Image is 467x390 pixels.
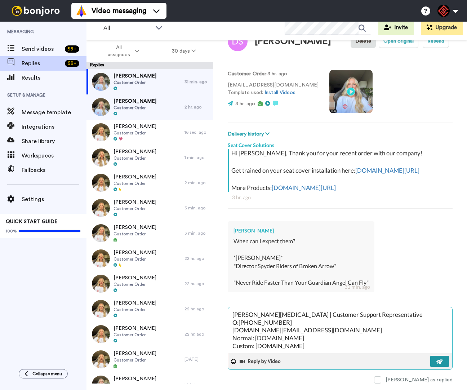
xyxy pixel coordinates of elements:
span: Customer Order [114,307,156,313]
span: Settings [22,195,86,204]
span: [PERSON_NAME] [114,123,156,130]
span: Share library [22,137,86,146]
a: [PERSON_NAME]Customer Order22 hr. ago [86,322,213,347]
div: 3 hr. ago [232,194,448,201]
div: 2 hr. ago [184,104,210,110]
span: Customer Order [114,382,156,388]
span: QUICK START GUIDE [6,219,58,224]
span: [PERSON_NAME] [114,199,156,206]
img: 921918b7-e670-4cdd-bae9-c7436971d7ce-thumb.jpg [92,73,110,91]
button: Open original [379,34,418,48]
img: 62bcd009-1bee-4051-8405-fe6868544970-thumb.jpg [92,300,110,318]
button: Delivery history [228,130,272,138]
span: All assignees [104,44,133,58]
a: [PERSON_NAME]Customer Order2 hr. ago [86,94,213,120]
a: [PERSON_NAME]Customer Order[DATE] [86,347,213,372]
div: 3 min. ago [184,205,210,211]
div: 3 min. ago [184,230,210,236]
a: [PERSON_NAME]Customer Order22 hr. ago [86,246,213,271]
span: [PERSON_NAME] [114,274,156,282]
img: 3a2375af-4060-4f27-9f18-887a63404209-thumb.jpg [92,350,110,368]
img: send-white.svg [436,359,444,364]
div: Seat Cover Solutions [228,138,453,149]
img: adcd3d60-6aeb-4219-9b85-0c8a32dd9acf-thumb.jpg [92,98,110,116]
span: All [103,24,152,32]
div: 16 sec. ago [184,129,210,135]
p: : 3 hr. ago [228,70,319,78]
img: ff11912c-2aed-41bc-9ab2-632b825cecc4-thumb.jpg [92,325,110,343]
button: Delete [351,34,376,48]
div: [DATE] [184,356,210,362]
div: [PERSON_NAME] [255,36,331,46]
button: Collapse menu [19,369,68,378]
span: [PERSON_NAME] [114,173,156,181]
span: Customer Order [114,357,156,363]
a: [PERSON_NAME]Customer Order22 hr. ago [86,296,213,322]
a: [DOMAIN_NAME][URL] [272,184,336,191]
div: 1 min. ago [184,155,210,160]
div: 22 hr. ago [184,306,210,312]
span: [PERSON_NAME] [114,350,156,357]
span: Collapse menu [32,371,62,377]
p: [EMAIL_ADDRESS][DOMAIN_NAME] Template used: [228,81,319,97]
img: Image of Dan Scott [228,31,248,51]
span: Customer Order [114,130,156,136]
span: Customer Order [114,231,156,237]
span: Workspaces [22,151,86,160]
div: When can I expect them? *[PERSON_NAME]* *Director Spyder Riders of Broken Arrow* "Never Ride Fast... [233,237,369,287]
span: Results [22,74,86,82]
div: Hi [PERSON_NAME], Thank you for your recent order with our company! Get trained on your seat cove... [231,149,451,192]
a: Install Videos [264,90,295,95]
a: [PERSON_NAME]Customer Order31 min. ago [86,69,213,94]
span: Replies [22,59,62,68]
div: 22 hr. ago [184,331,210,337]
span: Customer Order [114,206,156,212]
span: Video messaging [92,6,146,16]
a: [PERSON_NAME]Customer Order2 min. ago [86,170,213,195]
img: 18c03e90-9b3c-4f29-ac98-ac4a453fbb46-thumb.jpg [92,123,110,141]
div: 31 min. ago [344,283,370,291]
div: 31 min. ago [184,79,210,85]
span: Integrations [22,123,86,131]
img: 99c64902-914c-4db4-89e5-7f0083de2563-thumb.jpg [92,224,110,242]
span: [PERSON_NAME] [114,148,156,155]
button: Invite [378,21,414,35]
img: 9a3d34f4-6e89-454e-b18f-c602a6e37c91-thumb.jpg [92,249,110,267]
strong: Customer Order [228,71,266,76]
span: [PERSON_NAME] [114,224,156,231]
span: 100% [6,228,17,234]
span: Customer Order [114,181,156,186]
button: 30 days [156,45,212,58]
span: Customer Order [114,155,156,161]
a: [PERSON_NAME]Customer Order3 min. ago [86,221,213,246]
span: Fallbacks [22,166,86,174]
span: [PERSON_NAME] [114,98,156,105]
textarea: Hey [PERSON_NAME], Thank you for reaching out. I would be happy to help with this for you. Can yo... [228,307,452,353]
img: vm-color.svg [76,5,87,17]
button: Upgrade [421,21,463,35]
span: 3 hr. ago [235,101,255,106]
img: 5040f896-27fc-4f27-a741-6c69953681b2-thumb.jpg [92,275,110,293]
div: [PERSON_NAME] [233,227,369,234]
img: 4ceb3eca-4028-42f3-a3f7-ca3266055c7a-thumb.jpg [92,199,110,217]
button: Reply by Video [239,356,283,367]
a: [DOMAIN_NAME][URL] [355,167,419,174]
a: [PERSON_NAME]Customer Order1 min. ago [86,145,213,170]
span: Send videos [22,45,62,53]
img: c669f590-a431-408c-bd3f-59b32310ba40-thumb.jpg [92,174,110,192]
div: Replies [86,62,213,69]
div: 2 min. ago [184,180,210,186]
div: [DATE] [184,382,210,387]
span: Message template [22,108,86,117]
span: [PERSON_NAME] [114,249,156,256]
img: bj-logo-header-white.svg [9,6,63,16]
span: [PERSON_NAME] [114,300,156,307]
img: 58eb2058-a1c8-425a-83d3-7def79e13d47-thumb.jpg [92,149,110,167]
span: [PERSON_NAME] [114,375,156,382]
div: 22 hr. ago [184,256,210,261]
div: 22 hr. ago [184,281,210,287]
a: [PERSON_NAME]Customer Order16 sec. ago [86,120,213,145]
a: [PERSON_NAME]Customer Order3 min. ago [86,195,213,221]
div: [PERSON_NAME] as replied [386,376,453,384]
